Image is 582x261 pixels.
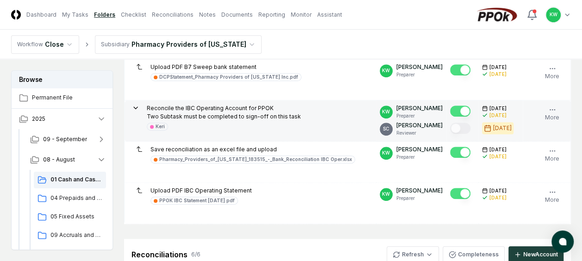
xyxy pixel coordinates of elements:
div: [DATE] [489,194,507,201]
h3: Browse [12,71,113,88]
a: Monitor [291,11,312,19]
div: New Account [523,250,558,259]
span: 08 - August [43,155,75,164]
div: 6 / 6 [191,250,200,259]
p: Preparer [396,154,443,161]
a: Folders [94,11,115,19]
div: [DATE] [489,153,507,160]
span: Permanent File [32,93,106,102]
span: [DATE] [489,187,507,194]
p: [PERSON_NAME] [396,145,443,154]
p: Upload PDF B7 Sweep bank statement [150,63,301,71]
span: [DATE] [489,105,507,112]
span: KW [382,149,390,156]
div: Workflow [17,40,43,49]
button: More [543,186,561,206]
button: KW [545,6,562,23]
div: DCPStatement_Pharmacy Providers of [US_STATE] Inc.pdf [159,74,298,81]
div: [DATE] [493,124,512,132]
p: [PERSON_NAME] [396,104,443,112]
div: [DATE] [489,71,507,78]
a: 04 Prepaids and Other Current Assets [34,190,106,207]
span: [DATE] [489,146,507,153]
p: [PERSON_NAME] [396,121,443,130]
button: Mark complete [450,64,470,75]
div: PPOK IBC Statement [DATE].pdf [159,197,235,204]
a: Pharmacy_Providers_of_[US_STATE]_183515_-_Bank_Reconciliation IBC Oper.xlsx [150,155,355,163]
div: Pharmacy_Providers_of_[US_STATE]_183515_-_Bank_Reconciliation IBC Oper.xlsx [159,156,352,163]
a: Reporting [258,11,285,19]
button: 09 - September [23,129,113,149]
span: 09 Accruals and Other Current Liabilities [50,231,102,239]
a: My Tasks [62,11,88,19]
span: 05 Fixed Assets [50,212,102,221]
img: PPOk logo [475,7,519,22]
p: Preparer [396,195,443,202]
span: 01 Cash and Cash Equipvalents [50,175,102,184]
a: Notes [199,11,216,19]
p: Preparer [396,112,443,119]
p: Preparer [396,71,443,78]
img: Logo [11,10,21,19]
a: DCPStatement_Pharmacy Providers of [US_STATE] Inc.pdf [150,73,301,81]
nav: breadcrumb [11,35,262,54]
a: Documents [221,11,253,19]
button: 2025 [12,109,113,129]
button: Mark complete [450,123,470,134]
span: 2025 [32,115,45,123]
button: Mark complete [450,188,470,199]
span: SC [383,125,389,132]
div: Subsidiary [101,40,130,49]
span: KW [550,11,557,18]
a: 09 Accruals and Other Current Liabilities [34,227,106,244]
button: More [543,104,561,124]
a: Assistant [317,11,342,19]
a: Reconciliations [152,11,194,19]
div: Keri [156,123,165,130]
div: [DATE] [489,112,507,119]
p: [PERSON_NAME] [396,63,443,71]
span: 09 - September [43,135,87,143]
a: Checklist [121,11,146,19]
button: More [543,63,561,82]
button: 08 - August [23,149,113,170]
p: [PERSON_NAME] [396,186,443,195]
a: Dashboard [26,11,56,19]
div: Reconciliations [131,249,188,260]
button: Mark complete [450,147,470,158]
button: atlas-launcher [551,230,574,253]
span: KW [382,191,390,198]
a: 05 Fixed Assets [34,209,106,225]
span: KW [382,67,390,74]
button: Mark complete [450,106,470,117]
p: Upload PDF IBC Operating Statement [150,186,252,195]
p: Save reconciliation as an excel file and upload [150,145,355,154]
span: KW [382,108,390,115]
a: PPOK IBC Statement [DATE].pdf [150,197,238,205]
p: Reviewer [396,130,443,137]
button: More [543,145,561,165]
a: Permanent File [12,88,113,108]
p: Reconcile the IBC Operating Account for PPOK Two Subtask must be completed to sign-off on this task [147,104,301,121]
a: 01 Cash and Cash Equipvalents [34,172,106,188]
span: 04 Prepaids and Other Current Assets [50,194,102,202]
span: [DATE] [489,64,507,71]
